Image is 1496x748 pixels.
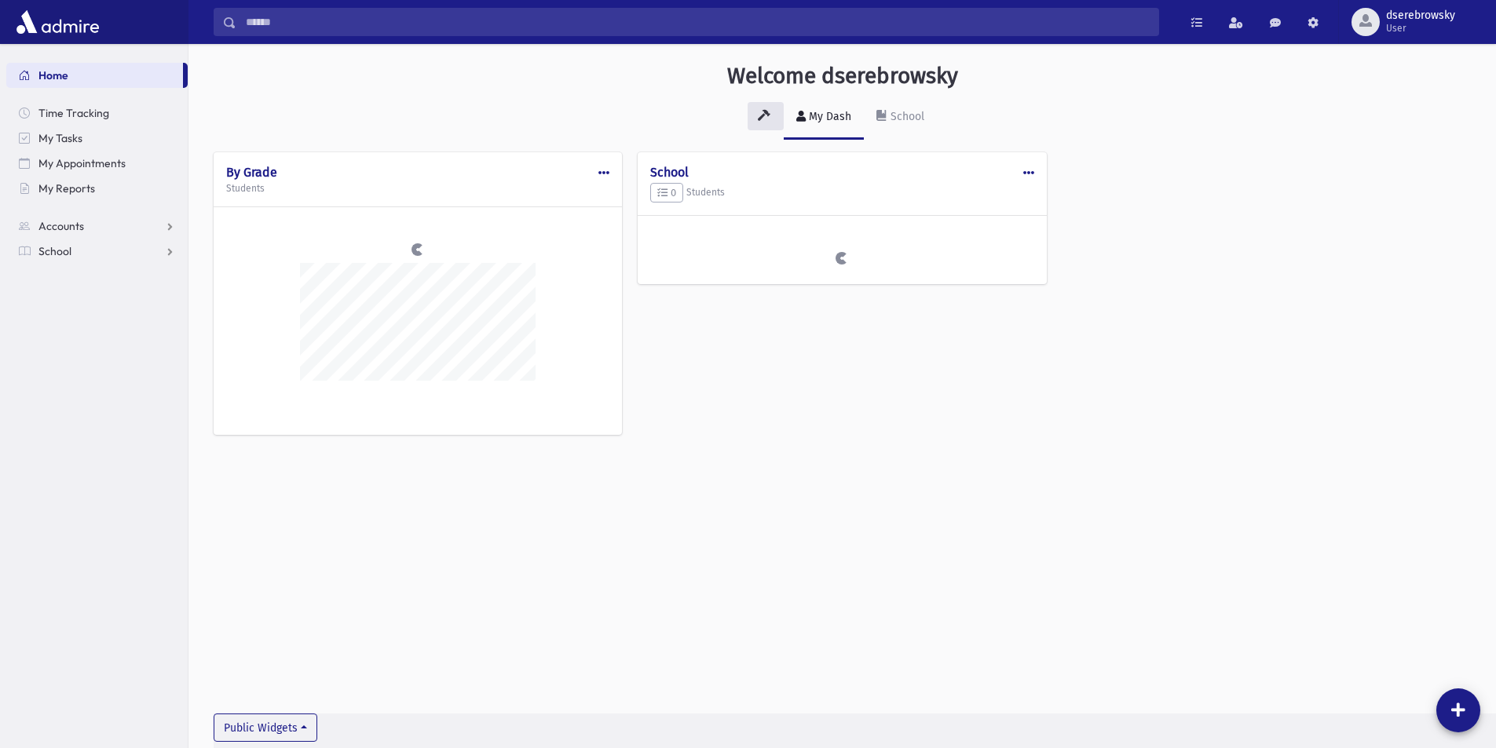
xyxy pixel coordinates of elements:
span: My Reports [38,181,95,195]
div: School [887,110,924,123]
button: 0 [650,183,683,203]
a: School [6,239,188,264]
span: Accounts [38,219,84,233]
h5: Students [226,183,609,194]
img: AdmirePro [13,6,103,38]
span: User [1386,22,1455,35]
div: My Dash [806,110,851,123]
h4: By Grade [226,165,609,180]
span: 0 [657,187,676,199]
span: My Appointments [38,156,126,170]
h5: Students [650,183,1033,203]
a: Accounts [6,213,188,239]
a: My Tasks [6,126,188,151]
a: My Dash [784,96,864,140]
button: Public Widgets [214,713,317,742]
a: Time Tracking [6,100,188,126]
a: My Reports [6,176,188,201]
span: My Tasks [38,131,82,145]
a: Home [6,63,183,88]
h4: School [650,165,1033,180]
span: Home [38,68,68,82]
a: My Appointments [6,151,188,176]
h3: Welcome dserebrowsky [727,63,958,89]
span: dserebrowsky [1386,9,1455,22]
a: School [864,96,937,140]
span: School [38,244,71,258]
span: Time Tracking [38,106,109,120]
input: Search [236,8,1158,36]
